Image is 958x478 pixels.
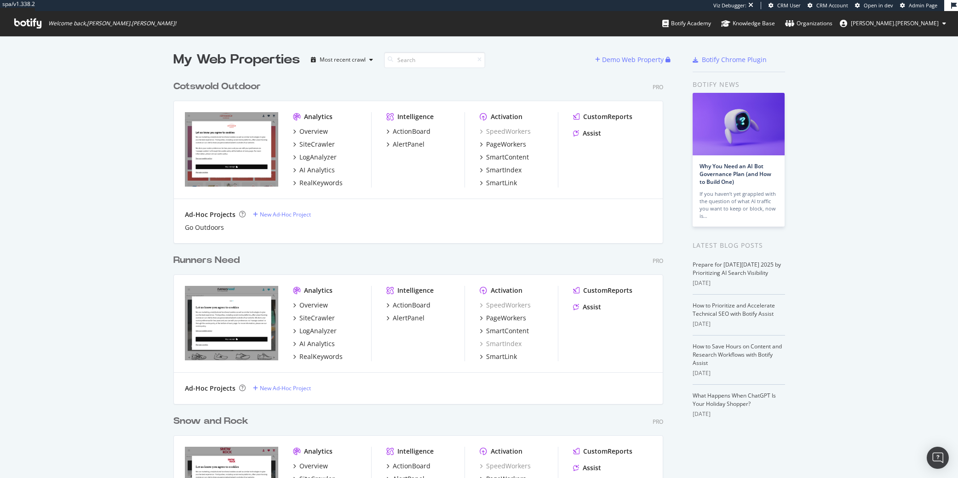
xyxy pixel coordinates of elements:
[304,112,333,121] div: Analytics
[769,2,801,9] a: CRM User
[662,19,711,28] div: Botify Academy
[299,153,337,162] div: LogAnalyzer
[397,112,434,121] div: Intelligence
[595,52,665,67] button: Demo Web Property
[393,127,430,136] div: ActionBoard
[299,352,343,361] div: RealKeywords
[573,447,632,456] a: CustomReports
[693,80,785,90] div: Botify news
[693,93,785,155] img: Why You Need an AI Bot Governance Plan (and How to Build One)
[480,339,522,348] a: SmartIndex
[293,178,343,188] a: RealKeywords
[386,140,425,149] a: AlertPanel
[320,57,366,63] div: Most recent crawl
[386,127,430,136] a: ActionBoard
[185,286,278,360] img: https://www.runnersneed.com/
[693,302,775,318] a: How to Prioritize and Accelerate Technical SEO with Botify Assist
[573,286,632,295] a: CustomReports
[386,301,430,310] a: ActionBoard
[173,415,252,428] a: Snow and Rock
[602,55,664,64] div: Demo Web Property
[293,326,337,336] a: LogAnalyzer
[185,223,224,232] a: Go Outdoors
[693,369,785,377] div: [DATE]
[486,352,517,361] div: SmartLink
[693,342,782,367] a: How to Save Hours on Content and Research Workflows with Botify Assist
[816,2,848,9] span: CRM Account
[480,178,517,188] a: SmartLink
[909,2,937,9] span: Admin Page
[299,127,328,136] div: Overview
[693,392,776,408] a: What Happens When ChatGPT Is Your Holiday Shopper?
[653,257,663,265] div: Pro
[299,461,328,471] div: Overview
[260,211,311,218] div: New Ad-Hoc Project
[480,352,517,361] a: SmartLink
[693,240,785,250] div: Latest Blog Posts
[293,127,328,136] a: Overview
[864,2,893,9] span: Open in dev
[253,384,311,392] a: New Ad-Hoc Project
[900,2,937,9] a: Admin Page
[48,20,176,27] span: Welcome back, [PERSON_NAME].[PERSON_NAME] !
[304,447,333,456] div: Analytics
[573,463,601,472] a: Assist
[486,140,526,149] div: PageWorkers
[173,80,264,93] a: Cotswold Outdoor
[480,313,526,323] a: PageWorkers
[480,140,526,149] a: PageWorkers
[480,127,531,136] a: SpeedWorkers
[486,153,529,162] div: SmartContent
[583,112,632,121] div: CustomReports
[855,2,893,9] a: Open in dev
[173,80,261,93] div: Cotswold Outdoor
[785,11,832,36] a: Organizations
[702,55,767,64] div: Botify Chrome Plugin
[491,447,522,456] div: Activation
[700,190,778,220] div: If you haven’t yet grappled with the question of what AI traffic you want to keep or block, now is…
[583,129,601,138] div: Assist
[260,384,311,392] div: New Ad-Hoc Project
[480,153,529,162] a: SmartContent
[777,2,801,9] span: CRM User
[785,19,832,28] div: Organizations
[393,461,430,471] div: ActionBoard
[480,326,529,336] a: SmartContent
[299,339,335,348] div: AI Analytics
[573,129,601,138] a: Assist
[832,16,953,31] button: [PERSON_NAME].[PERSON_NAME]
[573,112,632,121] a: CustomReports
[583,286,632,295] div: CustomReports
[397,447,434,456] div: Intelligence
[293,165,335,175] a: AI Analytics
[299,178,343,188] div: RealKeywords
[693,320,785,328] div: [DATE]
[185,384,235,393] div: Ad-Hoc Projects
[693,279,785,287] div: [DATE]
[491,286,522,295] div: Activation
[480,461,531,471] a: SpeedWorkers
[293,339,335,348] a: AI Analytics
[299,165,335,175] div: AI Analytics
[386,461,430,471] a: ActionBoard
[700,162,771,186] a: Why You Need an AI Bot Governance Plan (and How to Build One)
[293,153,337,162] a: LogAnalyzer
[693,410,785,418] div: [DATE]
[397,286,434,295] div: Intelligence
[173,254,243,267] a: Runners Need
[293,301,328,310] a: Overview
[185,210,235,219] div: Ad-Hoc Projects
[653,83,663,91] div: Pro
[299,313,335,323] div: SiteCrawler
[173,51,300,69] div: My Web Properties
[299,301,328,310] div: Overview
[386,313,425,323] a: AlertPanel
[486,178,517,188] div: SmartLink
[713,2,746,9] div: Viz Debugger:
[173,415,248,428] div: Snow and Rock
[307,52,377,67] button: Most recent crawl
